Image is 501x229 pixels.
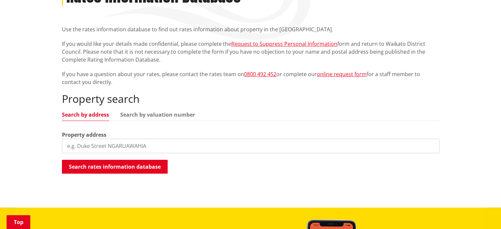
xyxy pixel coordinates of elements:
a: 0800 492 452 [244,71,276,78]
button: Search rates information database [62,160,168,174]
h2: Property search [62,93,439,105]
a: Search by address [62,112,109,117]
a: online request form [317,71,367,78]
iframe: Messenger Launcher [471,201,494,225]
p: Use the rates information database to find out rates information about property in the [GEOGRAPHI... [62,25,439,33]
p: If you have a question about your rates, please contact the rates team on or complete our for a s... [62,70,439,86]
p: If you would like your details made confidential, please complete the form and return to Waikato ... [62,40,439,64]
a: Request to Suppress Personal Information [231,40,337,47]
a: Top [7,215,30,229]
label: Property address [62,131,106,139]
input: e.g. Duke Street NGARUAWAHIA [62,139,439,153]
a: Search by valuation number [120,112,195,117]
